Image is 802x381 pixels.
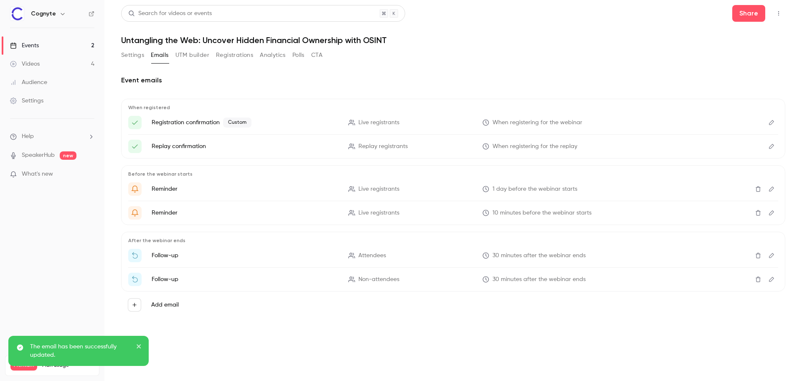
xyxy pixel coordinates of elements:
p: When registered [128,104,778,111]
li: Here's your access link to {{ event_name }}! [128,140,778,153]
a: SpeakerHub [22,151,55,160]
span: Custom [223,118,251,128]
button: CTA [311,49,322,62]
span: 10 minutes before the webinar starts [492,209,591,217]
button: Share [732,5,765,22]
div: Audience [10,78,47,87]
p: After the webinar ends [128,237,778,244]
h6: Cognyte [31,10,56,18]
button: Edit [765,140,778,153]
span: Replay registrants [358,142,408,151]
button: close [136,343,142,353]
button: UTM builder [175,49,209,62]
button: Delete [751,206,765,220]
p: Registration confirmation [152,118,338,128]
div: Events [10,41,39,50]
div: Search for videos or events [128,9,212,18]
p: Follow-up [152,275,338,284]
img: Cognyte [10,7,24,20]
span: Help [22,132,34,141]
button: Edit [765,116,778,129]
div: Settings [10,97,43,105]
li: {{ event_name }} is about to go live [128,206,778,220]
p: Follow-up [152,251,338,260]
label: Add email [151,301,179,309]
button: Edit [765,273,778,286]
li: You’re Registered! Access Details for Our Webinar - {{ event_name }}! [128,116,778,129]
p: Replay confirmation [152,142,338,151]
span: 30 minutes after the webinar ends [492,275,586,284]
span: Live registrants [358,209,399,217]
p: The email has been successfully updated. [30,343,130,359]
span: When registering for the webinar [492,118,582,127]
button: Emails [151,49,168,62]
p: Reminder [152,209,338,217]
iframe: Noticeable Trigger [84,171,94,178]
span: new [60,151,76,160]
button: Settings [121,49,144,62]
button: Polls [292,49,305,62]
button: Edit [765,249,778,262]
div: Videos [10,60,40,68]
li: help-dropdown-opener [10,132,94,141]
p: Reminder [152,185,338,193]
button: Registrations [216,49,253,62]
button: Delete [751,273,765,286]
h2: Event emails [121,75,785,85]
li: Watch the replay of {{ event_name }} [128,273,778,286]
h1: Untangling the Web: Uncover Hidden Financial Ownership with OSINT [121,35,785,45]
li: Get Ready for '{{ event_name }}{{ event_name }}' tomorrow! [128,182,778,196]
span: 30 minutes after the webinar ends [492,251,586,260]
span: Attendees [358,251,386,260]
span: Live registrants [358,185,399,194]
button: Delete [751,249,765,262]
span: When registering for the replay [492,142,577,151]
span: What's new [22,170,53,179]
button: Delete [751,182,765,196]
button: Edit [765,182,778,196]
span: Non-attendees [358,275,399,284]
li: Thank you for joining our webinar! Here’s the recording [128,249,778,262]
p: Before the webinar starts [128,171,778,177]
button: Edit [765,206,778,220]
button: Analytics [260,49,286,62]
span: 1 day before the webinar starts [492,185,577,194]
span: Live registrants [358,118,399,127]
